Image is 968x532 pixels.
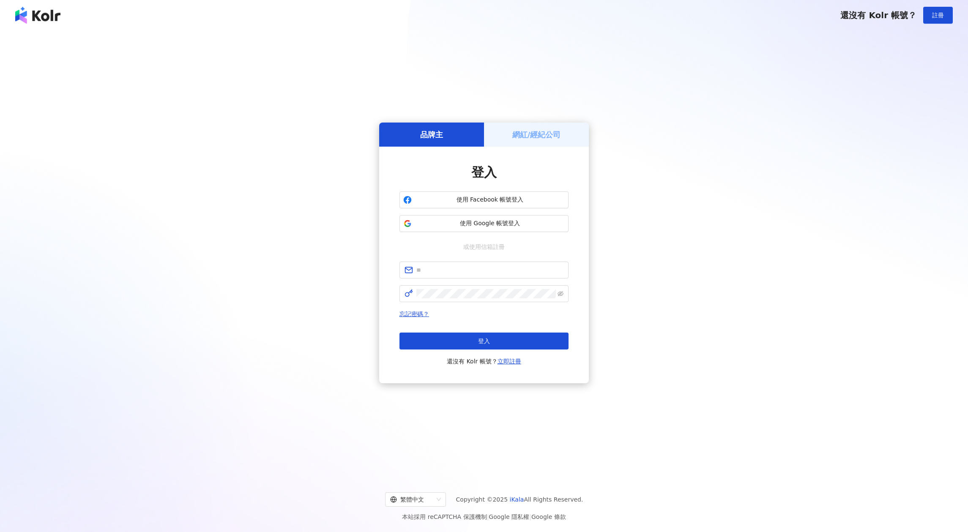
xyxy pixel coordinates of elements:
span: 還沒有 Kolr 帳號？ [840,10,916,20]
div: 繁體中文 [390,493,433,506]
h5: 品牌主 [420,129,443,140]
span: 使用 Facebook 帳號登入 [415,196,565,204]
span: 註冊 [932,12,944,19]
button: 註冊 [923,7,953,24]
span: | [529,513,531,520]
a: 忘記密碼？ [399,311,429,317]
span: Copyright © 2025 All Rights Reserved. [456,494,583,505]
h5: 網紅/經紀公司 [512,129,561,140]
button: 使用 Facebook 帳號登入 [399,191,569,208]
span: eye-invisible [558,291,563,297]
span: 使用 Google 帳號登入 [415,219,565,228]
span: 登入 [471,165,497,180]
a: iKala [510,496,524,503]
a: Google 隱私權 [489,513,529,520]
span: 還沒有 Kolr 帳號？ [447,356,521,366]
span: | [487,513,489,520]
span: 或使用信箱註冊 [457,242,511,251]
img: logo [15,7,60,24]
a: Google 條款 [531,513,566,520]
span: 本站採用 reCAPTCHA 保護機制 [402,512,566,522]
a: 立即註冊 [498,358,521,365]
span: 登入 [478,338,490,344]
button: 登入 [399,333,569,349]
button: 使用 Google 帳號登入 [399,215,569,232]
